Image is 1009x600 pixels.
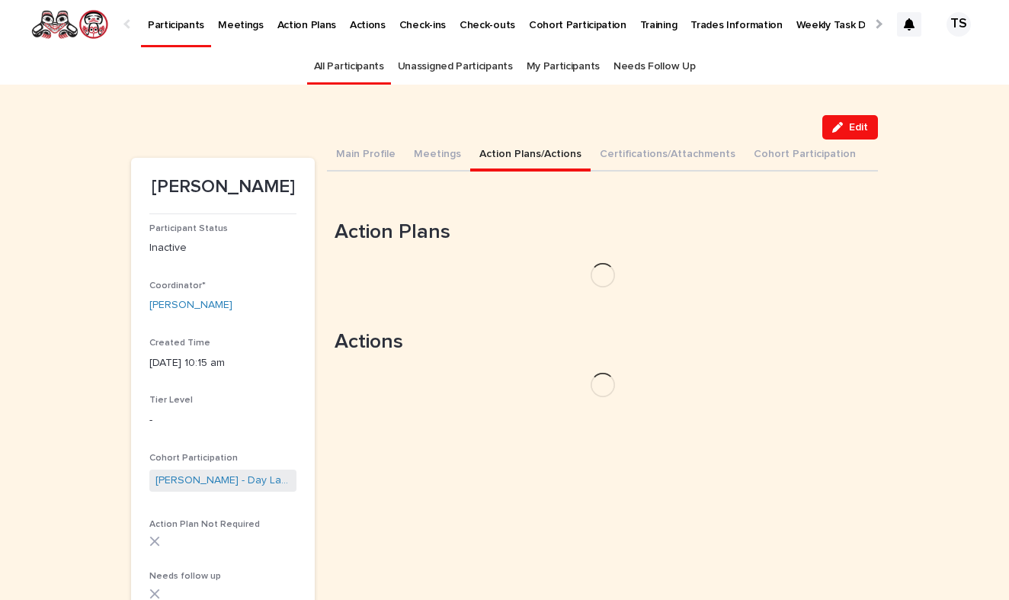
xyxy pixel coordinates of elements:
span: Action Plan Not Required [149,520,260,529]
a: My Participants [527,49,600,85]
span: Participant Status [149,224,228,233]
span: Coordinator* [149,281,206,290]
button: Main Profile [327,140,405,172]
img: rNyI97lYS1uoOg9yXW8k [30,9,109,40]
h1: Actions [327,330,878,355]
span: Needs follow up [149,572,221,581]
button: Action Plans/Actions [470,140,591,172]
a: [PERSON_NAME] - Day Labour- [DATE] [155,473,290,489]
button: Certifications/Attachments [591,140,745,172]
button: Edit [822,115,878,140]
span: Created Time [149,339,210,348]
p: - [149,412,296,428]
span: Tier Level [149,396,193,405]
a: Needs Follow Up [613,49,695,85]
button: Meetings [405,140,470,172]
a: All Participants [314,49,384,85]
p: [DATE] 10:15 am [149,355,296,371]
p: [PERSON_NAME] [149,176,296,198]
a: [PERSON_NAME] [149,297,232,313]
h1: Action Plans [327,220,878,245]
p: Inactive [149,240,296,256]
a: Unassigned Participants [398,49,513,85]
button: Cohort Participation [745,140,865,172]
span: Edit [849,122,868,133]
span: Cohort Participation [149,454,238,463]
div: TS [947,12,971,37]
